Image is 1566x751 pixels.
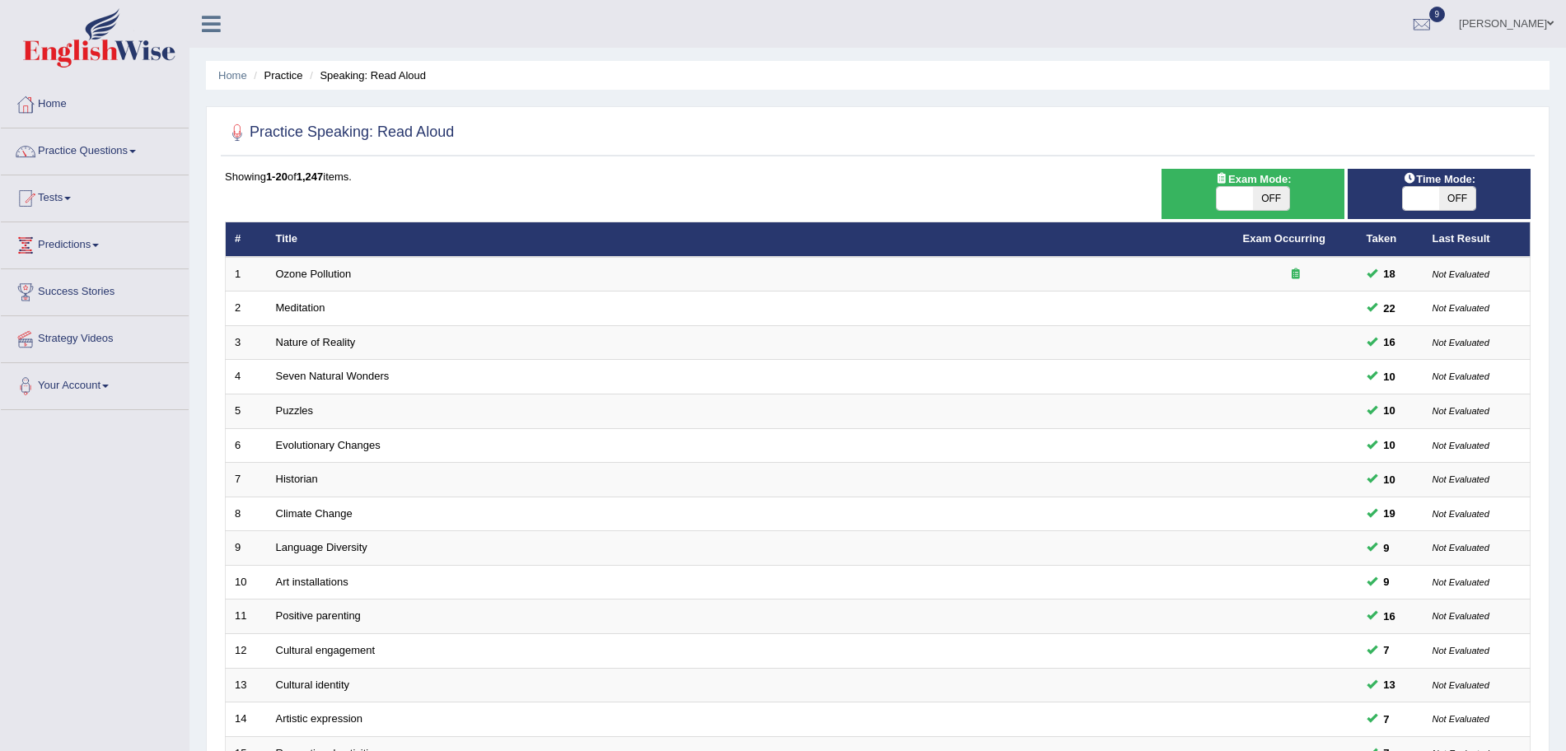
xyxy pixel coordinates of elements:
span: OFF [1253,187,1289,210]
span: 9 [1429,7,1446,22]
a: Puzzles [276,404,314,417]
small: Not Evaluated [1433,269,1489,279]
small: Not Evaluated [1433,441,1489,450]
b: 1-20 [266,170,287,183]
li: Practice [250,68,302,83]
span: OFF [1439,187,1475,210]
a: Seven Natural Wonders [276,370,390,382]
h2: Practice Speaking: Read Aloud [225,120,454,145]
td: 4 [226,360,267,394]
td: 7 [226,463,267,497]
div: Show exams occurring in exams [1162,169,1344,219]
a: Cultural identity [276,679,350,691]
th: # [226,222,267,257]
div: Exam occurring question [1243,267,1349,282]
td: 1 [226,257,267,292]
td: 12 [226,633,267,668]
small: Not Evaluated [1433,474,1489,484]
div: Showing of items. [225,169,1531,184]
span: You can still take this question [1377,471,1402,488]
th: Title [267,222,1234,257]
span: You can still take this question [1377,676,1402,693]
span: You can still take this question [1377,265,1402,282]
a: Climate Change [276,507,353,520]
span: You can still take this question [1377,608,1402,625]
span: Exam Mode: [1208,170,1297,188]
a: Home [218,69,247,82]
span: You can still take this question [1377,505,1402,522]
small: Not Evaluated [1433,680,1489,690]
small: Not Evaluated [1433,371,1489,381]
span: You can still take this question [1377,436,1402,454]
span: You can still take this question [1377,711,1396,728]
span: You can still take this question [1377,402,1402,419]
td: 2 [226,292,267,326]
a: Evolutionary Changes [276,439,381,451]
a: Tests [1,175,189,217]
small: Not Evaluated [1433,577,1489,587]
a: Practice Questions [1,128,189,170]
a: Historian [276,473,318,485]
a: Home [1,82,189,123]
a: Artistic expression [276,712,362,725]
td: 10 [226,565,267,599]
a: Success Stories [1,269,189,310]
span: You can still take this question [1377,641,1396,659]
span: Time Mode: [1396,170,1482,188]
a: Meditation [276,301,325,314]
td: 13 [226,668,267,702]
td: 14 [226,702,267,737]
span: You can still take this question [1377,300,1402,317]
td: 6 [226,428,267,463]
a: Predictions [1,222,189,264]
small: Not Evaluated [1433,509,1489,519]
a: Ozone Pollution [276,268,352,280]
a: Art installations [276,576,348,588]
th: Taken [1358,222,1423,257]
small: Not Evaluated [1433,714,1489,724]
small: Not Evaluated [1433,303,1489,313]
small: Not Evaluated [1433,406,1489,416]
b: 1,247 [297,170,324,183]
a: Language Diversity [276,541,367,553]
a: Strategy Videos [1,316,189,357]
a: Exam Occurring [1243,232,1325,245]
span: You can still take this question [1377,334,1402,351]
span: You can still take this question [1377,368,1402,385]
th: Last Result [1423,222,1531,257]
span: You can still take this question [1377,573,1396,590]
a: Nature of Reality [276,336,356,348]
li: Speaking: Read Aloud [306,68,426,83]
small: Not Evaluated [1433,646,1489,655]
span: You can still take this question [1377,539,1396,557]
td: 8 [226,497,267,531]
small: Not Evaluated [1433,338,1489,348]
small: Not Evaluated [1433,543,1489,553]
td: 9 [226,531,267,566]
small: Not Evaluated [1433,611,1489,621]
td: 5 [226,394,267,429]
td: 3 [226,325,267,360]
a: Cultural engagement [276,644,376,656]
a: Positive parenting [276,609,361,622]
td: 11 [226,599,267,634]
a: Your Account [1,363,189,404]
